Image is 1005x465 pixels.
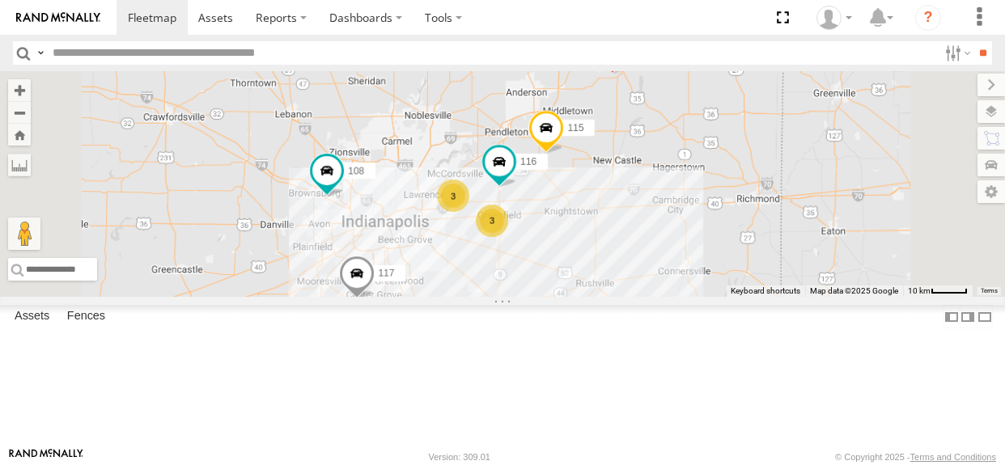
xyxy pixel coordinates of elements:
label: Map Settings [977,180,1005,203]
a: Terms and Conditions [910,452,996,462]
button: Keyboard shortcuts [731,285,800,297]
div: Brandon Hickerson [811,6,858,30]
label: Search Query [34,41,47,65]
label: Measure [8,154,31,176]
i: ? [915,5,941,31]
label: Hide Summary Table [977,305,993,328]
button: Drag Pegman onto the map to open Street View [8,218,40,250]
button: Zoom out [8,101,31,124]
span: Map data ©2025 Google [810,286,898,295]
div: 3 [476,205,508,237]
span: 108 [348,165,364,176]
button: Map Scale: 10 km per 42 pixels [903,285,973,297]
div: Version: 309.01 [429,452,490,462]
div: © Copyright 2025 - [835,452,996,462]
button: Zoom Home [8,124,31,146]
a: Visit our Website [9,449,83,465]
a: Terms (opens in new tab) [981,288,998,294]
img: rand-logo.svg [16,12,100,23]
span: 116 [520,155,536,167]
label: Search Filter Options [939,41,973,65]
button: Zoom in [8,79,31,101]
label: Dock Summary Table to the Right [960,305,976,328]
label: Assets [6,306,57,328]
span: 117 [378,268,394,279]
label: Dock Summary Table to the Left [944,305,960,328]
span: 115 [567,122,583,133]
span: 10 km [908,286,931,295]
label: Fences [59,306,113,328]
div: 3 [437,180,469,212]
